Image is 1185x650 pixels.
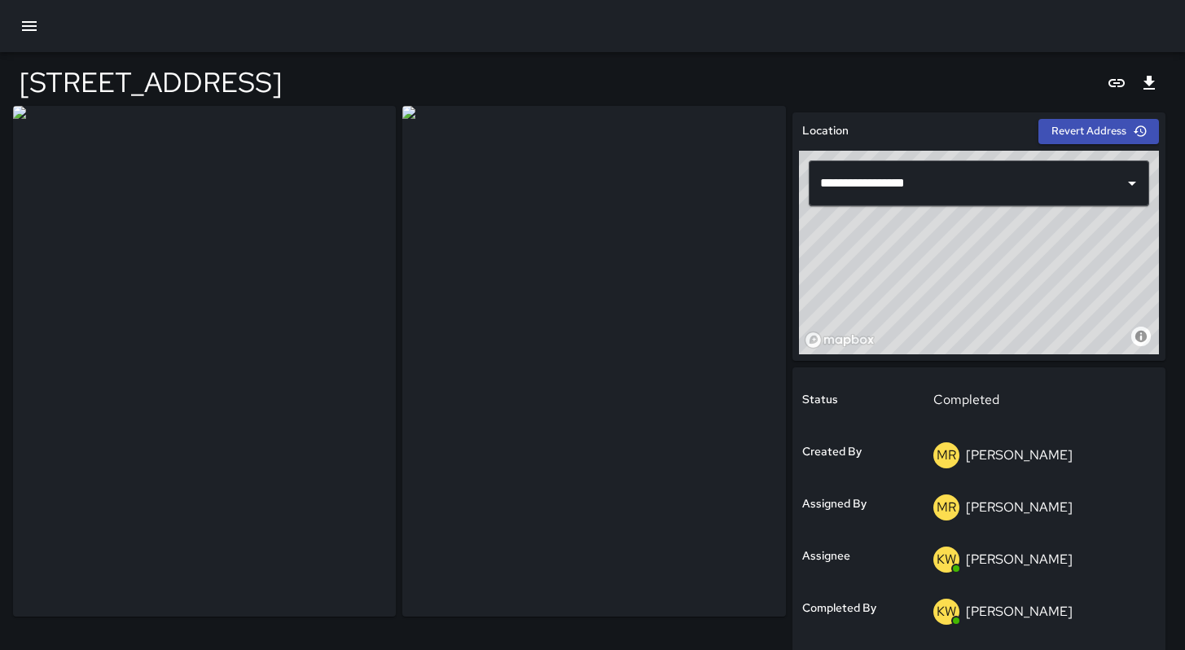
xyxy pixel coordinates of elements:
h6: Created By [802,443,862,461]
img: request_images%2Fff7bb730-720b-11f0-a9f7-49e6d3ba8ff2 [13,106,396,617]
button: Copy link [1100,67,1133,99]
p: [PERSON_NAME] [966,603,1073,620]
h6: Assigned By [802,495,867,513]
h6: Status [802,391,838,409]
p: [PERSON_NAME] [966,446,1073,463]
button: Revert Address [1038,119,1159,144]
p: KW [937,550,956,569]
h6: Completed By [802,599,876,617]
img: request_images%2F94b420a0-7223-11f0-9fa4-bd745b2a0972 [402,106,785,617]
p: MR [937,498,956,517]
h6: Location [802,122,849,140]
p: [PERSON_NAME] [966,498,1073,516]
p: MR [937,446,956,465]
p: Completed [933,390,1144,410]
h6: Assignee [802,547,850,565]
h4: [STREET_ADDRESS] [20,65,282,99]
button: Export [1133,67,1165,99]
button: Open [1121,172,1143,195]
p: KW [937,602,956,621]
p: [PERSON_NAME] [966,551,1073,568]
